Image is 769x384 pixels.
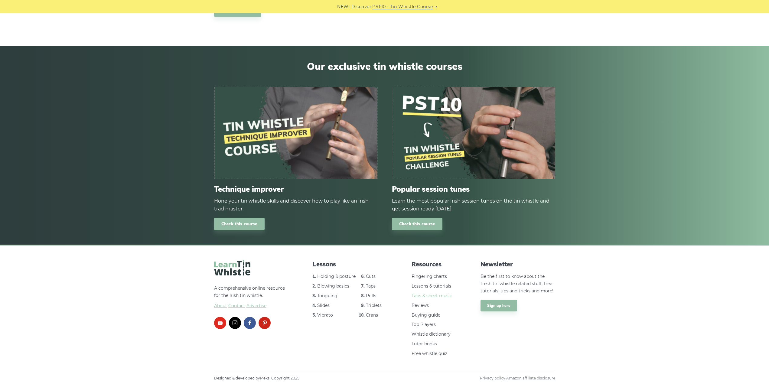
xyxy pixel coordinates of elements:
[244,317,256,329] a: facebook
[412,312,440,318] a: Buying guide
[412,293,452,298] a: Tabs & sheet music
[313,260,387,268] span: Lessons
[246,303,266,308] span: Advertise
[214,87,377,179] img: tin-whistle-course
[214,218,265,230] a: Check this course
[229,317,241,329] a: instagram
[412,303,429,308] a: Reviews
[214,285,288,309] p: A comprehensive online resource for the Irish tin whistle.
[366,274,376,279] a: Cuts
[351,3,371,10] span: Discover
[366,303,382,308] a: Triplets
[228,303,266,308] a: Contact·Advertise
[317,293,337,298] a: Tonguing
[480,376,505,380] a: Privacy policy
[412,283,451,289] a: Lessons & tutorials
[317,274,356,279] a: Holding & posture
[412,341,437,347] a: Tutor books
[392,218,442,230] a: Check this course
[506,376,555,380] a: Amazon affiliate disclosure
[412,274,447,279] a: Fingering charts
[228,303,245,308] span: Contact
[480,375,555,381] span: ·
[372,3,433,10] a: PST10 - Tin Whistle Course
[412,322,436,327] a: Top Players
[317,312,333,318] a: Vibrato
[214,375,299,381] span: Designed & developed by · Copyright 2025
[366,312,378,318] a: Crans
[214,185,377,194] span: Technique improver
[214,317,226,329] a: youtube
[337,3,350,10] span: NEW:
[260,376,269,380] a: Meks
[214,60,555,72] span: Our exclusive tin whistle courses
[259,317,271,329] a: pinterest
[412,351,447,356] a: Free whistle quiz
[214,197,377,213] div: Hone your tin whistle skills and discover how to play like an Irish trad master.
[214,302,288,310] span: ·
[317,303,330,308] a: Slides
[366,293,376,298] a: Rolls
[317,283,349,289] a: Blowing basics
[412,331,451,337] a: Whistle dictionary
[214,260,250,275] img: LearnTinWhistle.com
[481,273,555,295] p: Be the first to know about the fresh tin whistle related stuff, free tutorials, tips and tricks a...
[481,300,517,312] a: Sign up here
[412,260,456,268] span: Resources
[392,197,555,213] div: Learn the most popular Irish session tunes on the tin whistle and get session ready [DATE].
[481,260,555,268] span: Newsletter
[214,303,227,308] a: About
[392,185,555,194] span: Popular session tunes
[366,283,376,289] a: Taps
